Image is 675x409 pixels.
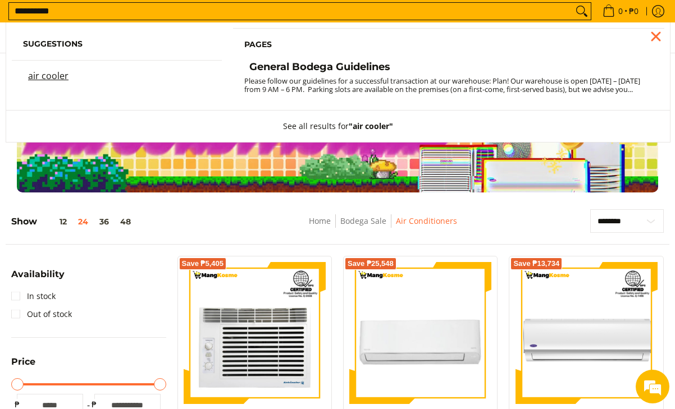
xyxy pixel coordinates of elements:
button: Search [573,3,591,20]
summary: Open [11,270,65,287]
h6: Pages [244,40,653,49]
span: Save ₱5,405 [182,260,224,267]
a: air cooler [23,72,211,91]
img: Kelvinator 0.75 HP Deluxe Eco, Window-Type Air Conditioner (Class A) [184,262,326,404]
a: Bodega Sale [340,215,386,226]
h4: General Bodega Guidelines [249,61,390,73]
nav: Breadcrumbs [232,214,534,240]
a: Out of stock [11,305,72,323]
h5: Show [11,216,136,227]
span: 0 [617,7,624,15]
a: General Bodega Guidelines [244,61,653,76]
span: Save ₱13,734 [513,260,559,267]
span: Price [11,357,35,366]
button: See all results for"air cooler" [272,111,404,142]
span: ₱0 [627,7,640,15]
a: Air Conditioners [396,215,457,226]
strong: "air cooler" [349,121,393,131]
mark: air cooler [28,70,69,82]
button: 48 [115,217,136,226]
div: Close pop up [647,28,664,45]
h6: Suggestions [23,39,211,49]
button: 12 [37,217,72,226]
span: Save ₱25,548 [348,260,394,267]
button: 36 [94,217,115,226]
button: 24 [72,217,94,226]
img: Carrier 1.0 HP Optima 3 R32 Split-Type Non-Inverter Air Conditioner (Class A) [515,262,657,404]
span: Availability [11,270,65,279]
a: Home [309,215,331,226]
summary: Open [11,357,35,375]
a: In stock [11,287,56,305]
small: Please follow our guidelines for a successful transaction at our warehouse: Plan! Our warehouse i... [244,76,640,94]
p: air cooler [28,72,69,91]
span: • [599,5,642,17]
img: Toshiba 2 HP New Model Split-Type Inverter Air Conditioner (Class A) [349,262,491,404]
